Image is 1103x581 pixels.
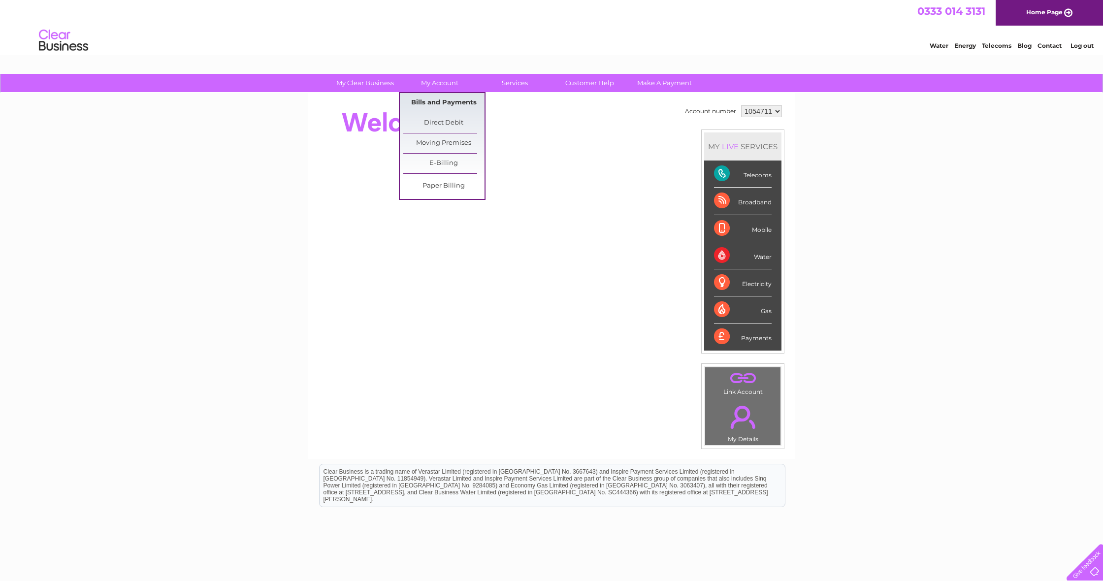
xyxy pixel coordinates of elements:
a: Paper Billing [403,176,485,196]
a: 0333 014 3131 [917,5,985,17]
a: My Clear Business [324,74,406,92]
td: Link Account [705,367,781,398]
a: Make A Payment [624,74,705,92]
img: logo.png [38,26,89,56]
a: E-Billing [403,154,485,173]
a: . [708,400,778,434]
a: Contact [1038,42,1062,49]
a: . [708,370,778,387]
a: Services [474,74,555,92]
div: Payments [714,323,772,350]
div: MY SERVICES [704,132,781,161]
div: Gas [714,296,772,323]
a: Blog [1017,42,1032,49]
div: Broadband [714,188,772,215]
div: Telecoms [714,161,772,188]
a: Direct Debit [403,113,485,133]
a: Telecoms [982,42,1011,49]
div: Water [714,242,772,269]
a: My Account [399,74,481,92]
div: Electricity [714,269,772,296]
a: Log out [1071,42,1094,49]
a: Bills and Payments [403,93,485,113]
a: Water [930,42,948,49]
td: Account number [682,103,739,120]
div: Mobile [714,215,772,242]
a: Moving Premises [403,133,485,153]
div: Clear Business is a trading name of Verastar Limited (registered in [GEOGRAPHIC_DATA] No. 3667643... [320,5,785,48]
div: LIVE [720,142,741,151]
a: Customer Help [549,74,630,92]
a: Energy [954,42,976,49]
td: My Details [705,397,781,446]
